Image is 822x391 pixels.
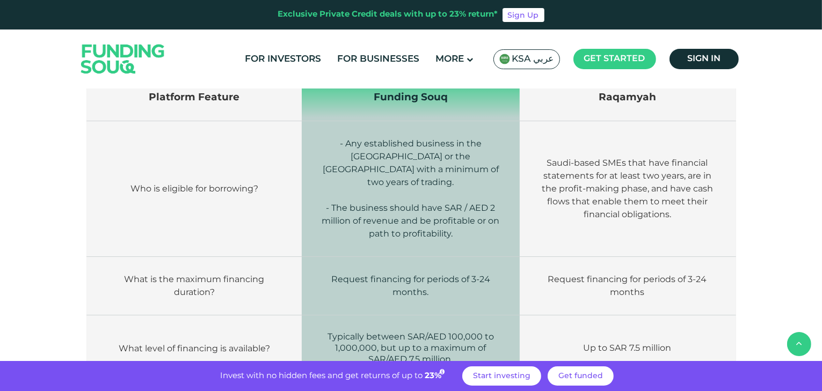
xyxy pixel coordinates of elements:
[220,372,423,380] span: Invest with no hidden fees and get returns of up to
[130,183,258,194] span: Who is eligible for borrowing?
[323,138,499,187] span: - Any established business in the [GEOGRAPHIC_DATA] or the [GEOGRAPHIC_DATA] with a minimum of tw...
[584,343,672,353] span: Up to SAR 7.5 million
[149,91,239,103] span: Platform Feature
[462,366,541,386] a: Start investing
[499,54,510,64] img: SA Flag
[322,203,499,239] span: - The business should have SAR / AED 2 million of revenue and be profitable or on path to profita...
[119,343,270,353] span: What level of financing is available?
[687,55,721,63] span: Sign in
[503,8,544,22] a: Sign Up
[584,55,645,63] span: Get started
[473,372,530,380] span: Start investing
[243,50,324,68] a: For Investors
[512,53,554,65] span: KSA عربي
[548,274,707,297] span: Request financing for periods of 3-24 months
[335,50,423,68] a: For Businesses
[425,372,446,380] span: 23%
[440,369,445,375] i: 23% IRR (expected) ~ 15% Net yield (expected)
[278,9,498,21] div: Exclusive Private Credit deals with up to 23% return*
[436,55,464,64] span: More
[542,158,713,219] span: Saudi-based SMEs that have financial statements for at least two years, are in the profit-making ...
[670,49,739,69] a: Sign in
[124,274,264,297] span: What is the maximum financing duration?
[70,32,176,86] img: Logo
[558,372,603,380] span: Get funded
[599,91,656,103] span: Raqamyah
[328,331,494,364] span: Typically between SAR/AED 100,000 to 1,000,000, but up to a maximum of SAR/AED 7.5 million.
[787,332,811,356] button: back
[374,91,448,103] span: Funding Souq
[331,274,490,297] span: Request financing for periods of 3-24 months.
[548,366,614,386] a: Get funded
